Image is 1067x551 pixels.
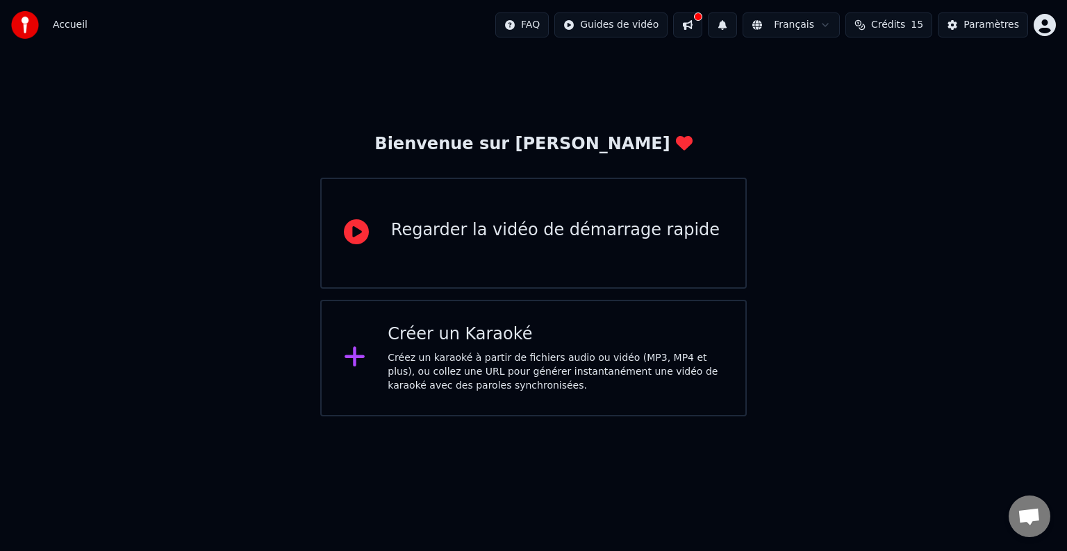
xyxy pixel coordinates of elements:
button: Crédits15 [845,12,932,37]
div: Paramètres [963,18,1019,32]
span: Accueil [53,18,88,32]
span: 15 [911,18,923,32]
div: Bienvenue sur [PERSON_NAME] [374,133,692,155]
div: Créer un Karaoké [388,323,723,346]
button: FAQ [495,12,549,37]
span: Crédits [871,18,905,32]
img: youka [11,11,39,39]
div: Créez un karaoké à partir de fichiers audio ou vidéo (MP3, MP4 et plus), ou collez une URL pour g... [388,351,723,393]
button: Paramètres [938,12,1028,37]
div: Regarder la vidéo de démarrage rapide [391,219,720,241]
a: Ouvrir le chat [1009,495,1050,537]
nav: breadcrumb [53,18,88,32]
button: Guides de vidéo [554,12,668,37]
